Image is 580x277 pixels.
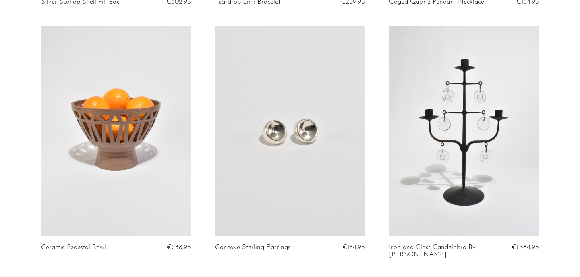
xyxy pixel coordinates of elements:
[512,244,539,251] span: €1.384,95
[41,244,106,251] a: Ceramic Pedestal Bowl
[167,244,191,251] span: €238,95
[389,244,489,259] a: Iron and Glass Candelabra By [PERSON_NAME]
[342,244,365,251] span: €164,95
[215,244,290,251] a: Concave Sterling Earrings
